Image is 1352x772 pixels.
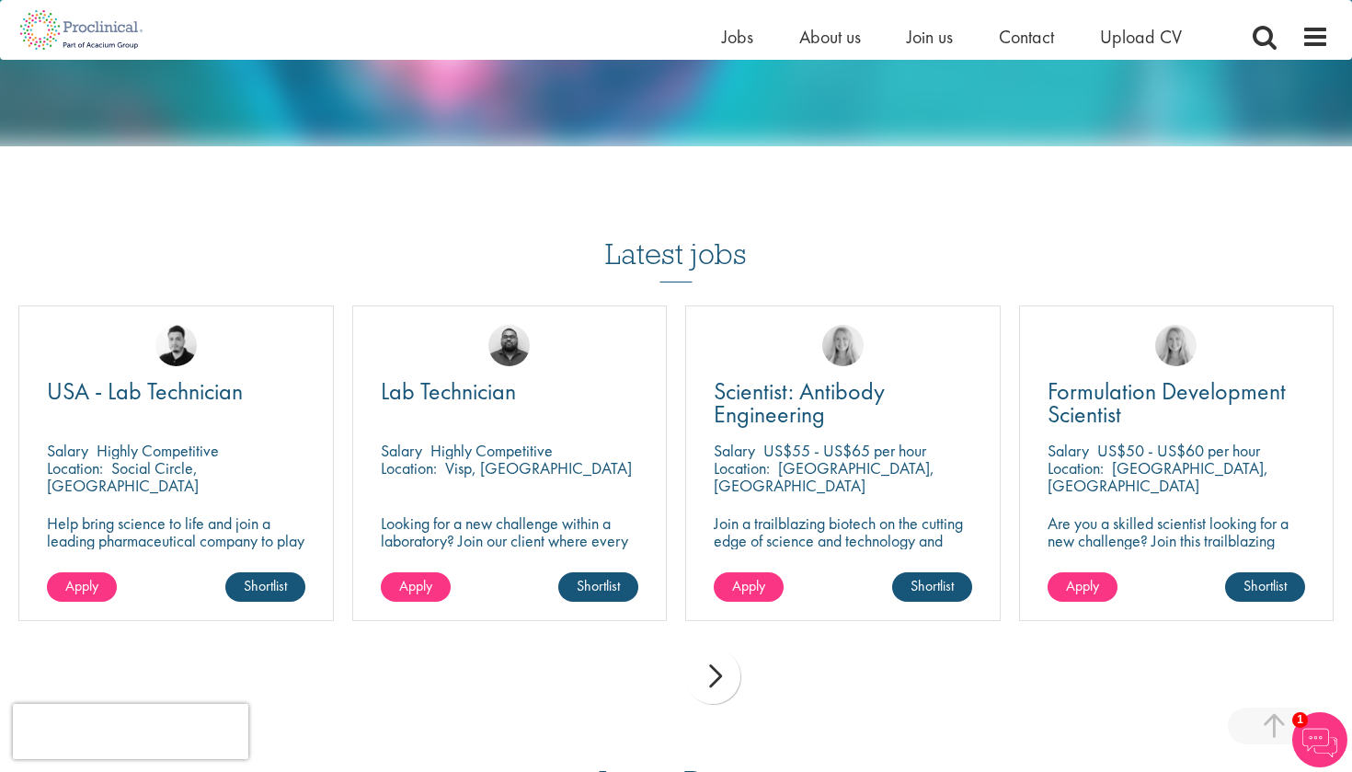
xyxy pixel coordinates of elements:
span: Salary [1048,440,1089,461]
a: USA - Lab Technician [47,380,305,403]
img: Ashley Bennett [488,325,530,366]
p: Are you a skilled scientist looking for a new challenge? Join this trailblazing biotech on the cu... [1048,514,1306,602]
a: Shortlist [1225,572,1305,602]
div: next [685,649,740,704]
a: Apply [714,572,784,602]
span: Lab Technician [381,375,516,407]
img: Shannon Briggs [822,325,864,366]
span: Formulation Development Scientist [1048,375,1286,430]
span: USA - Lab Technician [47,375,243,407]
span: Salary [714,440,755,461]
p: Join a trailblazing biotech on the cutting edge of science and technology and make a change in th... [714,514,972,584]
p: US$50 - US$60 per hour [1097,440,1260,461]
a: Formulation Development Scientist [1048,380,1306,426]
p: Help bring science to life and join a leading pharmaceutical company to play a key role in delive... [47,514,305,602]
p: US$55 - US$65 per hour [763,440,926,461]
p: Highly Competitive [430,440,553,461]
a: Apply [381,572,451,602]
span: Location: [381,457,437,478]
p: [GEOGRAPHIC_DATA], [GEOGRAPHIC_DATA] [1048,457,1268,496]
span: Apply [65,576,98,595]
span: Location: [47,457,103,478]
a: About us [799,25,861,49]
img: Anderson Maldonado [155,325,197,366]
span: Scientist: Antibody Engineering [714,375,885,430]
a: Shortlist [892,572,972,602]
a: Scientist: Antibody Engineering [714,380,972,426]
span: Apply [1066,576,1099,595]
span: Salary [381,440,422,461]
a: Shortlist [558,572,638,602]
span: Location: [1048,457,1104,478]
p: Social Circle, [GEOGRAPHIC_DATA] [47,457,199,496]
a: Join us [907,25,953,49]
span: 1 [1292,712,1308,728]
p: Looking for a new challenge within a laboratory? Join our client where every experiment brings us... [381,514,639,567]
span: Apply [732,576,765,595]
iframe: reCAPTCHA [13,704,248,759]
p: [GEOGRAPHIC_DATA], [GEOGRAPHIC_DATA] [714,457,934,496]
h3: Latest jobs [605,192,747,282]
a: Apply [47,572,117,602]
p: Highly Competitive [97,440,219,461]
a: Shortlist [225,572,305,602]
a: Lab Technician [381,380,639,403]
a: Upload CV [1100,25,1182,49]
a: Contact [999,25,1054,49]
a: Jobs [722,25,753,49]
p: Visp, [GEOGRAPHIC_DATA] [445,457,632,478]
span: Salary [47,440,88,461]
img: Chatbot [1292,712,1347,767]
img: Shannon Briggs [1155,325,1197,366]
a: Apply [1048,572,1117,602]
span: Location: [714,457,770,478]
span: Apply [399,576,432,595]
